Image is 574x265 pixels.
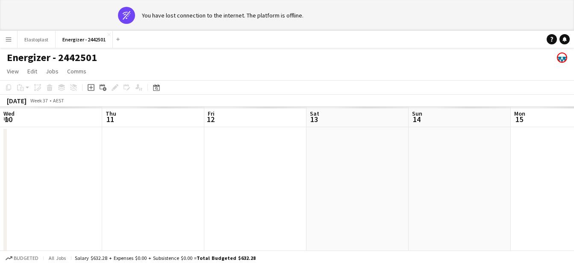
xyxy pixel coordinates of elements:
span: Week 37 [28,97,50,104]
span: 12 [206,114,215,124]
a: Comms [64,66,90,77]
span: Mon [514,110,525,117]
span: 11 [104,114,116,124]
span: Total Budgeted $632.28 [197,255,256,261]
span: 10 [2,114,15,124]
span: Jobs [46,67,59,75]
span: Edit [27,67,37,75]
a: View [3,66,22,77]
button: Budgeted [4,253,40,263]
div: You have lost connection to the internet. The platform is offline. [142,12,303,19]
span: Comms [67,67,86,75]
span: Budgeted [14,255,38,261]
span: All jobs [47,255,68,261]
h1: Energizer - 2442501 [7,51,97,64]
app-user-avatar: Kristin Kenneally [557,52,567,63]
span: Fri [208,110,215,117]
button: Elastoplast [18,31,56,48]
span: 14 [411,114,422,124]
a: Jobs [42,66,62,77]
span: View [7,67,19,75]
div: [DATE] [7,96,26,105]
span: Sun [412,110,422,117]
button: Energizer - 2442501 [56,31,113,48]
span: 15 [513,114,525,124]
div: AEST [53,97,64,104]
a: Edit [24,66,41,77]
span: Thu [106,110,116,117]
span: Sat [310,110,319,117]
span: Wed [3,110,15,117]
span: 13 [309,114,319,124]
div: Salary $632.28 + Expenses $0.00 + Subsistence $0.00 = [75,255,256,261]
